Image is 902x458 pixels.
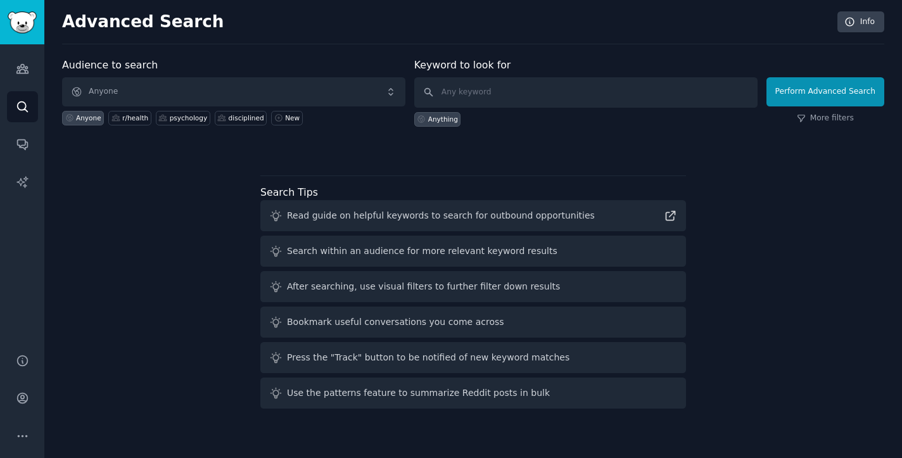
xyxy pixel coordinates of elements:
[62,77,405,106] button: Anyone
[797,113,854,124] a: More filters
[260,186,318,198] label: Search Tips
[122,113,148,122] div: r/health
[287,386,550,400] div: Use the patterns feature to summarize Reddit posts in bulk
[414,59,511,71] label: Keyword to look for
[287,315,504,329] div: Bookmark useful conversations you come across
[62,12,830,32] h2: Advanced Search
[287,209,595,222] div: Read guide on helpful keywords to search for outbound opportunities
[8,11,37,34] img: GummySearch logo
[285,113,300,122] div: New
[62,59,158,71] label: Audience to search
[287,280,560,293] div: After searching, use visual filters to further filter down results
[287,245,557,258] div: Search within an audience for more relevant keyword results
[428,115,458,124] div: Anything
[229,113,264,122] div: disciplined
[76,113,101,122] div: Anyone
[170,113,207,122] div: psychology
[287,351,569,364] div: Press the "Track" button to be notified of new keyword matches
[766,77,884,106] button: Perform Advanced Search
[271,111,302,125] a: New
[837,11,884,33] a: Info
[414,77,758,108] input: Any keyword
